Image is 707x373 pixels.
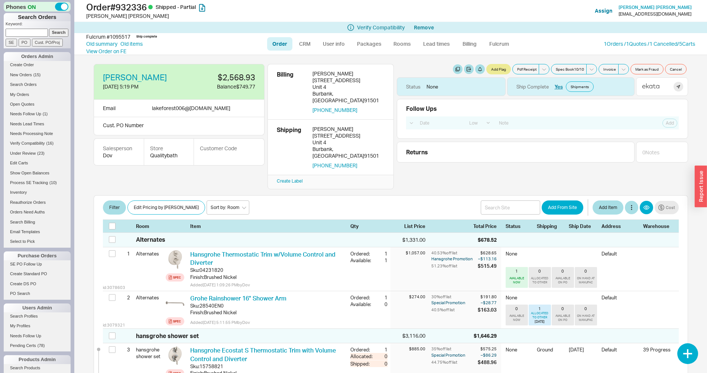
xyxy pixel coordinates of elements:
button: Remove [414,25,434,30]
span: Add Item [599,203,617,212]
div: 28540EN0 [200,302,224,309]
div: Warehouse [643,223,673,229]
span: Pdf Receipt [517,66,536,72]
span: Shipments [571,84,589,90]
button: [PHONE_NUMBER] [312,107,357,113]
span: Cancel [670,66,682,72]
div: Ship Complete [516,83,549,90]
div: Burbank , [GEOGRAPHIC_DATA] 91501 [312,90,385,104]
a: Spec [166,317,184,325]
input: Search [49,29,69,36]
a: [PERSON_NAME] [103,73,167,81]
span: id: 3079321 [103,322,125,328]
button: Invoice [599,64,619,74]
div: $163.03 [478,306,497,313]
a: My Profiles [4,322,71,330]
a: Shipments [566,81,594,92]
a: Process SE Tracking(10) [4,179,71,187]
div: lakeforest006 @ [DOMAIN_NAME] [152,104,230,112]
div: ON HAND AT MANUFAC [576,276,596,284]
span: Spec Book 10 / 10 [556,66,584,72]
div: Room [136,223,163,229]
span: Process SE Tracking [10,180,48,185]
div: [STREET_ADDRESS] [312,132,385,139]
a: Search Profiles [4,312,71,320]
img: file_dm7gz4 [166,250,184,269]
div: Finish : Brushed Nickel [190,274,344,280]
a: Hansgrohe Ecostat S Thermostatic Trim with Volume Control and Diverter [190,347,336,362]
input: Date [416,118,463,128]
span: Needs Processing Note [10,131,53,136]
button: Cancel [665,64,687,74]
div: 39 Progress [643,346,673,353]
a: Under Review(23) [4,149,71,157]
div: Hansgrohe Promotion [431,256,476,262]
a: Lead times [418,37,455,51]
input: SE [6,39,17,46]
span: Edit Pricing by [PERSON_NAME] [134,203,199,212]
button: Filter [103,200,126,215]
div: $191.80 [478,294,497,300]
div: List Price [390,223,425,229]
div: Phones [4,2,71,12]
div: Billing [277,70,307,113]
div: – $113.16 [478,256,497,262]
div: $575.25 [478,346,497,352]
span: ( 78 ) [38,343,45,348]
div: Dov [103,152,135,159]
a: Search Billing [4,218,71,226]
div: $1,646.29 [474,332,497,340]
a: Open Quotes [4,100,71,108]
div: 1 [515,269,518,274]
div: Finish : Brushed Nickel [190,309,344,316]
div: $3,116.00 [390,332,425,340]
button: [PHONE_NUMBER] [312,162,357,169]
span: Add [666,120,674,126]
div: [PERSON_NAME] [312,126,385,132]
input: PO [19,39,30,46]
button: Add Flag [486,64,511,74]
div: [DATE] 5:19 PM [103,83,178,90]
div: AVAILABLE ON PO [553,276,573,284]
div: Shipped: [350,360,374,367]
div: $2,568.93 [184,73,255,81]
a: CRM [294,37,316,51]
div: Spec [173,318,181,324]
button: Edit Pricing by [PERSON_NAME] [127,200,205,215]
div: Balance $749.77 [184,83,255,90]
div: 0 [380,301,387,308]
div: Available: [350,301,374,308]
div: $274.00 [390,294,425,300]
div: 0 Note s [642,149,659,156]
span: ON [27,3,36,11]
div: Email [103,104,116,112]
a: SE PO Follow Up [4,260,71,268]
div: [PERSON_NAME] [PERSON_NAME] [86,12,356,20]
input: Cust. PO/Proj [32,39,63,46]
div: Spec [173,274,181,280]
div: 15758821 [200,363,223,370]
div: Unit 4 [312,139,385,146]
a: New Orders(15) [4,71,71,79]
span: Pending Certs [10,343,36,348]
button: Add From Site [542,200,583,215]
span: Filter [109,203,120,212]
div: [PERSON_NAME] [312,70,385,77]
div: None [506,294,532,305]
span: Needs Follow Up [10,334,41,338]
div: ALLOCATED TO OTHER [530,276,549,284]
a: Rooms [388,37,416,51]
div: Customer Code [200,145,237,152]
div: 0 [374,353,387,360]
a: PO Search [4,290,71,298]
div: Special Promotion [431,300,476,306]
div: 04231820 [200,267,223,273]
a: Search Products [4,364,71,372]
div: – $28.77 [478,300,497,306]
span: Mark as Fraud [635,66,659,72]
span: Under Review [10,151,36,155]
a: User info [317,37,350,51]
div: 0 [561,269,564,274]
div: Follow Ups [406,105,437,112]
button: Pdf Receipt [512,64,539,74]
